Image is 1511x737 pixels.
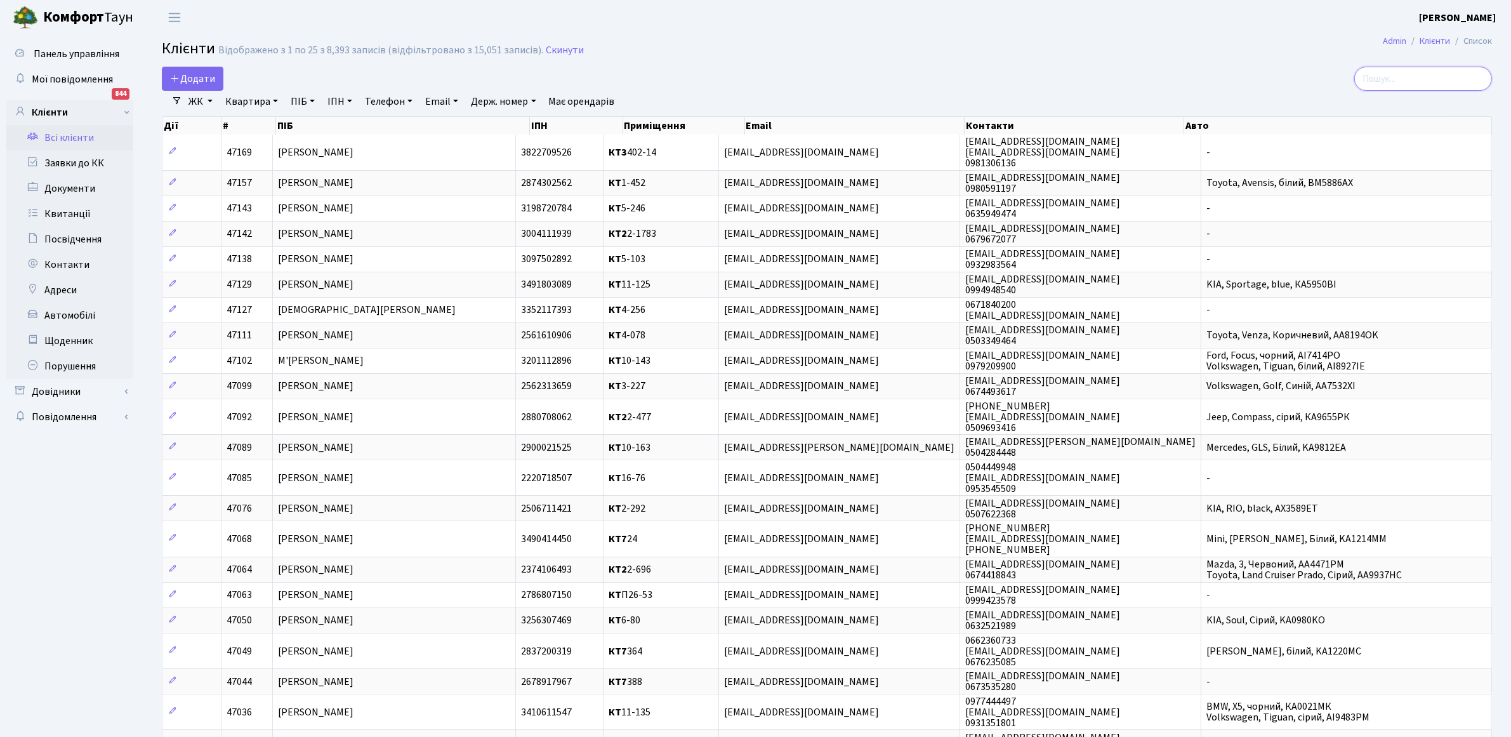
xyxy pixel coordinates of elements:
a: Посвідчення [6,227,133,252]
th: Email [745,117,965,135]
span: [EMAIL_ADDRESS][DOMAIN_NAME] [724,675,879,689]
span: 47142 [227,227,252,241]
span: 2678917967 [521,675,572,689]
button: Переключити навігацію [159,7,190,28]
span: 3490414450 [521,532,572,546]
span: Jeep, Compass, сірий, КА9655РК [1206,410,1350,424]
span: М'[PERSON_NAME] [278,354,364,368]
a: Додати [162,67,223,91]
span: 47089 [227,441,252,455]
a: Телефон [360,91,418,112]
a: Клієнти [6,100,133,125]
span: 6-80 [609,614,640,628]
span: 2-477 [609,410,651,424]
span: 2900021525 [521,441,572,455]
span: 388 [609,675,642,689]
span: [EMAIL_ADDRESS][DOMAIN_NAME] 0979209900 [965,349,1120,373]
span: [EMAIL_ADDRESS][DOMAIN_NAME] [724,176,879,190]
b: КТ7 [609,675,627,689]
span: - [1206,227,1210,241]
span: 2-1783 [609,227,656,241]
span: 2-292 [609,501,645,515]
b: КТ [609,705,621,719]
span: 0662360733 [EMAIL_ADDRESS][DOMAIN_NAME] 0676235085 [965,634,1120,669]
span: 47050 [227,614,252,628]
span: 2-696 [609,563,651,577]
span: [EMAIL_ADDRESS][DOMAIN_NAME] 0679672077 [965,222,1120,246]
span: [EMAIL_ADDRESS][DOMAIN_NAME] [724,145,879,159]
a: Повідомлення [6,404,133,430]
span: Панель управління [34,47,119,61]
span: 47085 [227,471,252,485]
th: # [221,117,276,135]
span: 47169 [227,145,252,159]
span: [PERSON_NAME] [278,532,353,546]
div: Відображено з 1 по 25 з 8,393 записів (відфільтровано з 15,051 записів). [218,44,543,56]
span: [EMAIL_ADDRESS][DOMAIN_NAME] 0632521989 [965,608,1120,633]
b: КТ [609,501,621,515]
span: Volkswagen, Golf, Синій, AA7532XI [1206,380,1356,394]
span: 2562313659 [521,380,572,394]
span: [EMAIL_ADDRESS][DOMAIN_NAME] [724,380,879,394]
span: [EMAIL_ADDRESS][DOMAIN_NAME] [724,227,879,241]
b: Комфорт [43,7,104,27]
span: Таун [43,7,133,29]
a: Щоденник [6,328,133,354]
span: [PERSON_NAME] [278,614,353,628]
span: 47102 [227,354,252,368]
b: КТ3 [609,145,627,159]
span: 47099 [227,380,252,394]
span: 5-103 [609,253,645,267]
nav: breadcrumb [1364,28,1511,55]
span: [EMAIL_ADDRESS][DOMAIN_NAME] 0999423578 [965,583,1120,608]
span: 3352117393 [521,303,572,317]
span: 10-143 [609,354,650,368]
span: П26-53 [609,588,652,602]
a: Квартира [220,91,283,112]
span: [PERSON_NAME] [278,471,353,485]
a: Admin [1383,34,1406,48]
span: [PERSON_NAME] [278,501,353,515]
b: КТ2 [609,227,627,241]
span: 1-452 [609,176,645,190]
span: [EMAIL_ADDRESS][DOMAIN_NAME] 0674493617 [965,374,1120,399]
span: [EMAIL_ADDRESS][DOMAIN_NAME] [724,354,879,368]
span: 2786807150 [521,588,572,602]
b: КТ [609,176,621,190]
span: [EMAIL_ADDRESS][DOMAIN_NAME] 0507622368 [965,496,1120,521]
span: 3410611547 [521,705,572,719]
a: Email [420,91,463,112]
th: Приміщення [623,117,745,135]
span: - [1206,303,1210,317]
span: - [1206,675,1210,689]
span: 47076 [227,501,252,515]
span: [PERSON_NAME] [278,675,353,689]
a: Має орендарів [544,91,620,112]
span: 0977444497 [EMAIL_ADDRESS][DOMAIN_NAME] 0931351801 [965,694,1120,730]
span: [EMAIL_ADDRESS][PERSON_NAME][DOMAIN_NAME] 0504284448 [965,435,1196,460]
span: 47129 [227,278,252,292]
span: - [1206,145,1210,159]
b: КТ [609,380,621,394]
b: [PERSON_NAME] [1419,11,1496,25]
span: BMW, X5, чорний, КА0021МК Volkswagen, Tiguan, сірий, АІ9483РМ [1206,700,1369,724]
span: 2880708062 [521,410,572,424]
span: [EMAIL_ADDRESS][DOMAIN_NAME] [724,278,879,292]
span: [EMAIL_ADDRESS][DOMAIN_NAME] [724,563,879,577]
span: Мої повідомлення [32,72,113,86]
span: 364 [609,644,642,658]
span: 4-256 [609,303,645,317]
b: КТ [609,202,621,216]
span: 24 [609,532,637,546]
a: Мої повідомлення844 [6,67,133,92]
span: [EMAIL_ADDRESS][DOMAIN_NAME] [724,471,879,485]
span: 0671840200 [EMAIL_ADDRESS][DOMAIN_NAME] [965,298,1120,322]
span: 2220718507 [521,471,572,485]
a: Заявки до КК [6,150,133,176]
span: KIA, RIO, black, AX3589ET [1206,501,1318,515]
a: ПІБ [286,91,320,112]
span: [PERSON_NAME] [278,329,353,343]
span: Клієнти [162,37,215,60]
b: КТ [609,441,621,455]
span: [EMAIL_ADDRESS][DOMAIN_NAME] [724,532,879,546]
